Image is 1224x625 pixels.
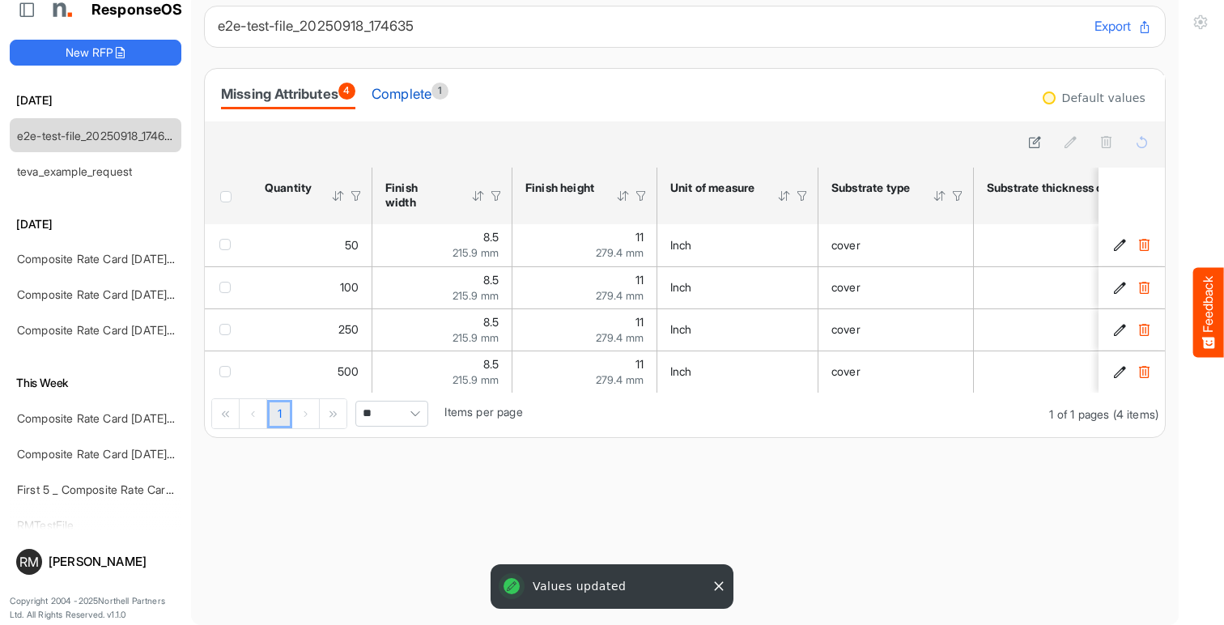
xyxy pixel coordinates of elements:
[670,364,692,378] span: Inch
[512,351,657,393] td: 11 is template cell Column Header httpsnorthellcomontologiesmapping-rulesmeasurementhasfinishsize...
[49,555,175,568] div: [PERSON_NAME]
[17,164,132,178] a: teva_example_request
[1113,407,1158,421] span: (4 items)
[974,266,1214,308] td: 80 is template cell Column Header httpsnorthellcomontologiesmapping-rulesmaterialhasmaterialthick...
[1049,407,1109,421] span: 1 of 1 pages
[444,405,522,419] span: Items per page
[91,2,183,19] h1: ResponseOS
[657,351,818,393] td: Inch is template cell Column Header httpsnorthellcomontologiesmapping-rulesmeasurementhasunitofme...
[338,83,355,100] span: 4
[831,322,861,336] span: cover
[596,246,644,259] span: 279.4 mm
[657,266,818,308] td: Inch is template cell Column Header httpsnorthellcomontologiesmapping-rulesmeasurementhasunitofme...
[17,129,178,142] a: e2e-test-file_20250918_174635
[512,308,657,351] td: 11 is template cell Column Header httpsnorthellcomontologiesmapping-rulesmeasurementhasfinishsize...
[292,399,320,428] div: Go to next page
[205,224,252,266] td: checkbox
[19,555,39,568] span: RM
[483,273,499,287] span: 8.5
[385,181,450,210] div: Finish width
[987,181,1152,195] div: Substrate thickness or weight
[818,224,974,266] td: cover is template cell Column Header httpsnorthellcomontologiesmapping-rulesmaterialhassubstratem...
[831,238,861,252] span: cover
[372,224,512,266] td: 8.5 is template cell Column Header httpsnorthellcomontologiesmapping-rulesmeasurementhasfinishsiz...
[240,399,267,428] div: Go to previous page
[1099,308,1168,351] td: a71fabad-05c8-47ad-9a75-ed30727cd34c is template cell Column Header
[205,393,1165,437] div: Pager Container
[252,351,372,393] td: 500 is template cell Column Header httpsnorthellcomontologiesmapping-rulesorderhasquantity
[17,252,209,266] a: Composite Rate Card [DATE]_smaller
[10,40,181,66] button: New RFP
[596,289,644,302] span: 279.4 mm
[494,568,730,606] div: Values updated
[10,594,181,623] p: Copyright 2004 - 2025 Northell Partners Ltd. All Rights Reserved. v 1.1.0
[1099,351,1168,393] td: 2ab7fe04-16de-424a-9324-484283d1b1a9 is template cell Column Header
[1111,279,1128,295] button: Edit
[670,238,692,252] span: Inch
[1111,364,1128,380] button: Edit
[10,374,181,392] h6: This Week
[252,266,372,308] td: 100 is template cell Column Header httpsnorthellcomontologiesmapping-rulesorderhasquantity
[634,189,648,203] div: Filter Icon
[670,280,692,294] span: Inch
[831,364,861,378] span: cover
[512,224,657,266] td: 11 is template cell Column Header httpsnorthellcomontologiesmapping-rulesmeasurementhasfinishsize...
[372,266,512,308] td: 8.5 is template cell Column Header httpsnorthellcomontologiesmapping-rulesmeasurementhasfinishsiz...
[453,246,499,259] span: 215.9 mm
[1193,268,1224,358] button: Feedback
[818,351,974,393] td: cover is template cell Column Header httpsnorthellcomontologiesmapping-rulesmaterialhassubstratem...
[372,83,448,105] div: Complete
[795,189,810,203] div: Filter Icon
[974,308,1214,351] td: 80 is template cell Column Header httpsnorthellcomontologiesmapping-rulesmaterialhasmaterialthick...
[974,224,1214,266] td: 80 is template cell Column Header httpsnorthellcomontologiesmapping-rulesmaterialhasmaterialthick...
[1136,237,1152,253] button: Delete
[205,308,252,351] td: checkbox
[818,266,974,308] td: cover is template cell Column Header httpsnorthellcomontologiesmapping-rulesmaterialhassubstratem...
[221,83,355,105] div: Missing Attributes
[489,189,504,203] div: Filter Icon
[831,181,912,195] div: Substrate type
[17,483,211,496] a: First 5 _ Composite Rate Card [DATE]
[205,351,252,393] td: checkbox
[1062,92,1145,104] div: Default values
[1094,16,1152,37] button: Export
[831,280,861,294] span: cover
[1136,279,1152,295] button: Delete
[10,91,181,109] h6: [DATE]
[205,168,252,224] th: Header checkbox
[17,323,282,337] a: Composite Rate Card [DATE] mapping test_deleted
[635,230,644,244] span: 11
[657,308,818,351] td: Inch is template cell Column Header httpsnorthellcomontologiesmapping-rulesmeasurementhasunitofme...
[453,373,499,386] span: 215.9 mm
[349,189,363,203] div: Filter Icon
[483,315,499,329] span: 8.5
[338,322,359,336] span: 250
[1136,321,1152,338] button: Delete
[512,266,657,308] td: 11 is template cell Column Header httpsnorthellcomontologiesmapping-rulesmeasurementhasfinishsize...
[453,289,499,302] span: 215.9 mm
[265,181,310,195] div: Quantity
[252,224,372,266] td: 50 is template cell Column Header httpsnorthellcomontologiesmapping-rulesorderhasquantity
[372,308,512,351] td: 8.5 is template cell Column Header httpsnorthellcomontologiesmapping-rulesmeasurementhasfinishsiz...
[1111,321,1128,338] button: Edit
[267,400,292,429] a: Page 1 of 1 Pages
[483,357,499,371] span: 8.5
[818,308,974,351] td: cover is template cell Column Header httpsnorthellcomontologiesmapping-rulesmaterialhassubstratem...
[212,399,240,428] div: Go to first page
[355,401,428,427] span: Pagerdropdown
[338,364,359,378] span: 500
[1111,237,1128,253] button: Edit
[1136,364,1152,380] button: Delete
[205,266,252,308] td: checkbox
[635,315,644,329] span: 11
[596,331,644,344] span: 279.4 mm
[670,322,692,336] span: Inch
[320,399,346,428] div: Go to last page
[218,19,1082,33] h6: e2e-test-file_20250918_174635
[252,308,372,351] td: 250 is template cell Column Header httpsnorthellcomontologiesmapping-rulesorderhasquantity
[711,578,727,594] button: Close
[345,238,359,252] span: 50
[635,357,644,371] span: 11
[525,181,595,195] div: Finish height
[950,189,965,203] div: Filter Icon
